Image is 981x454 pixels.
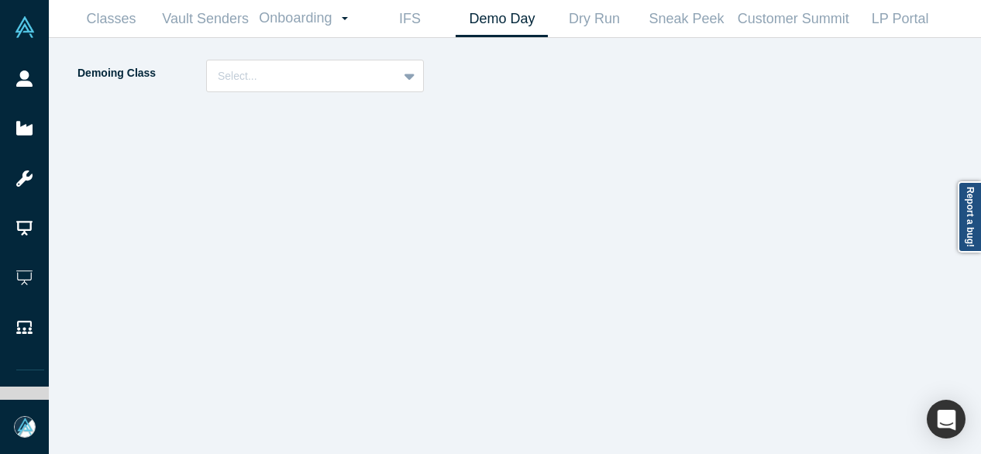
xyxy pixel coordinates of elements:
[456,1,548,37] a: Demo Day
[253,1,363,36] a: Onboarding
[854,1,946,37] a: LP Portal
[157,1,253,37] a: Vault Senders
[14,416,36,438] img: Mia Scott's Account
[548,1,640,37] a: Dry Run
[76,60,206,87] label: Demoing Class
[958,181,981,253] a: Report a bug!
[14,16,36,38] img: Alchemist Vault Logo
[363,1,456,37] a: IFS
[65,1,157,37] a: Classes
[640,1,732,37] a: Sneak Peek
[732,1,854,37] a: Customer Summit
